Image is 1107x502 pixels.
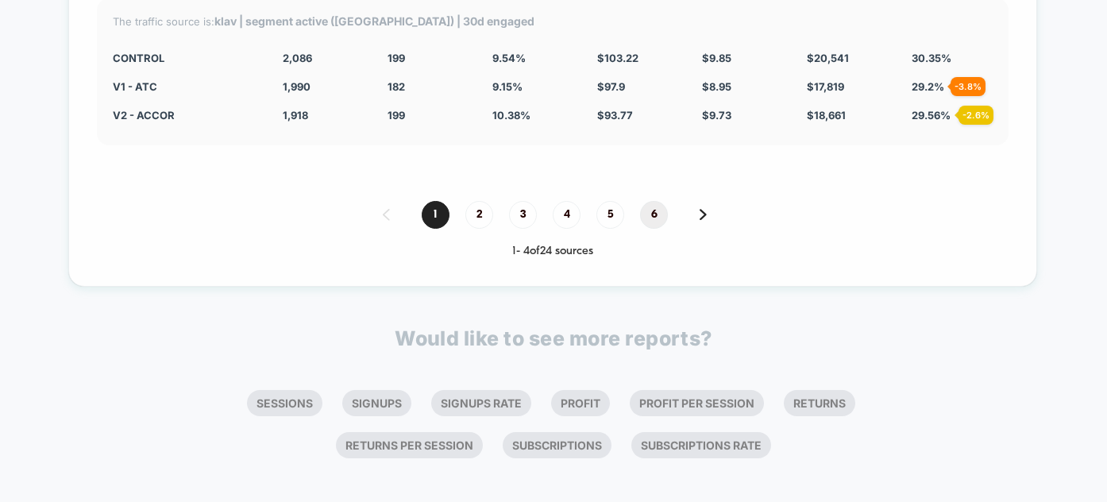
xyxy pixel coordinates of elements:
span: 199 [388,52,405,64]
li: Signups [342,390,411,416]
span: $ 20,541 [807,52,849,64]
span: 10.38 % [492,109,530,122]
span: 6 [640,201,668,229]
div: CONTROL [113,52,259,64]
div: - 3.8 % [951,77,985,96]
span: $ 8.95 [702,80,731,93]
span: 9.54 % [492,52,526,64]
span: $ 9.73 [702,109,731,122]
span: 3 [509,201,537,229]
li: Subscriptions Rate [631,432,771,458]
div: The traffic source is: [113,14,993,28]
li: Returns [784,390,855,416]
span: 182 [388,80,405,93]
li: Sessions [247,390,322,416]
span: $ 93.77 [597,109,633,122]
span: 30.35 % [912,52,951,64]
span: $ 17,819 [807,80,844,93]
span: 2,086 [283,52,312,64]
span: 1 [422,201,449,229]
span: 1,990 [283,80,310,93]
span: $ 18,661 [807,109,846,122]
div: 1 - 4 of 24 sources [97,245,1009,258]
strong: klav | segment active ([GEOGRAPHIC_DATA]) | 30d engaged [214,14,534,28]
div: - 2.6 % [958,106,993,125]
div: V1 - ATC [113,80,259,93]
span: 2 [465,201,493,229]
li: Signups Rate [431,390,531,416]
span: 5 [596,201,624,229]
img: pagination forward [700,209,707,220]
div: V2 - Accor [113,109,259,122]
span: 29.56 % [912,109,951,122]
li: Profit [551,390,610,416]
span: $ 97.9 [597,80,625,93]
li: Profit Per Session [630,390,764,416]
span: $ 9.85 [702,52,731,64]
span: 199 [388,109,405,122]
li: Subscriptions [503,432,611,458]
span: 4 [553,201,580,229]
span: 29.2 % [912,80,944,93]
li: Returns Per Session [336,432,483,458]
span: 1,918 [283,109,308,122]
p: Would like to see more reports? [395,326,712,350]
span: 9.15 % [492,80,523,93]
span: $ 103.22 [597,52,638,64]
